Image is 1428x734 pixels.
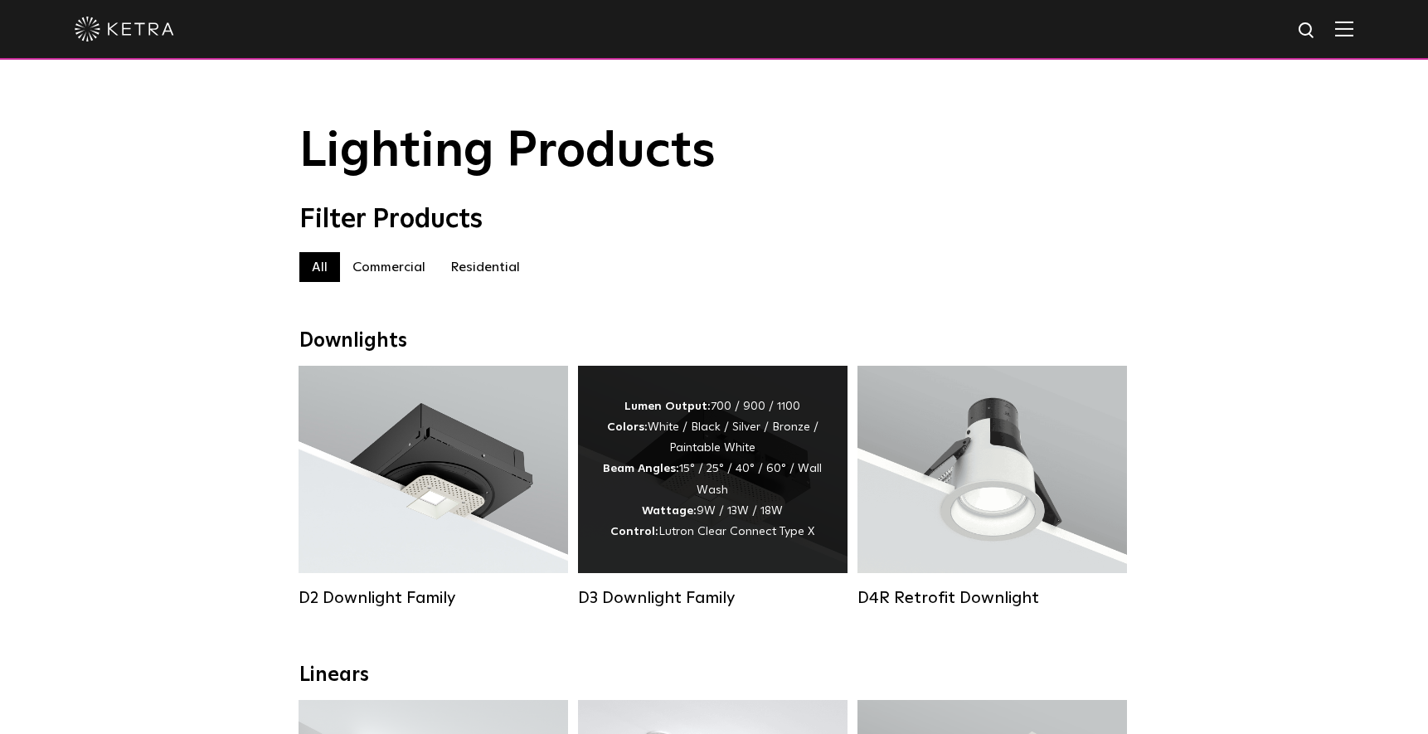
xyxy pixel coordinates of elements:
[857,366,1127,608] a: D4R Retrofit Downlight Lumen Output:800Colors:White / BlackBeam Angles:15° / 25° / 40° / 60°Watta...
[607,421,648,433] strong: Colors:
[857,588,1127,608] div: D4R Retrofit Downlight
[658,526,814,537] span: Lutron Clear Connect Type X
[603,396,823,542] div: 700 / 900 / 1100 White / Black / Silver / Bronze / Paintable White 15° / 25° / 40° / 60° / Wall W...
[340,252,438,282] label: Commercial
[299,329,1129,353] div: Downlights
[299,252,340,282] label: All
[438,252,532,282] label: Residential
[299,127,716,177] span: Lighting Products
[603,463,679,474] strong: Beam Angles:
[75,17,174,41] img: ketra-logo-2019-white
[578,588,848,608] div: D3 Downlight Family
[624,401,711,412] strong: Lumen Output:
[578,366,848,608] a: D3 Downlight Family Lumen Output:700 / 900 / 1100Colors:White / Black / Silver / Bronze / Paintab...
[299,366,568,608] a: D2 Downlight Family Lumen Output:1200Colors:White / Black / Gloss Black / Silver / Bronze / Silve...
[610,526,658,537] strong: Control:
[299,664,1129,688] div: Linears
[1335,21,1353,36] img: Hamburger%20Nav.svg
[1297,21,1318,41] img: search icon
[299,588,568,608] div: D2 Downlight Family
[299,204,1129,236] div: Filter Products
[642,505,697,517] strong: Wattage:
